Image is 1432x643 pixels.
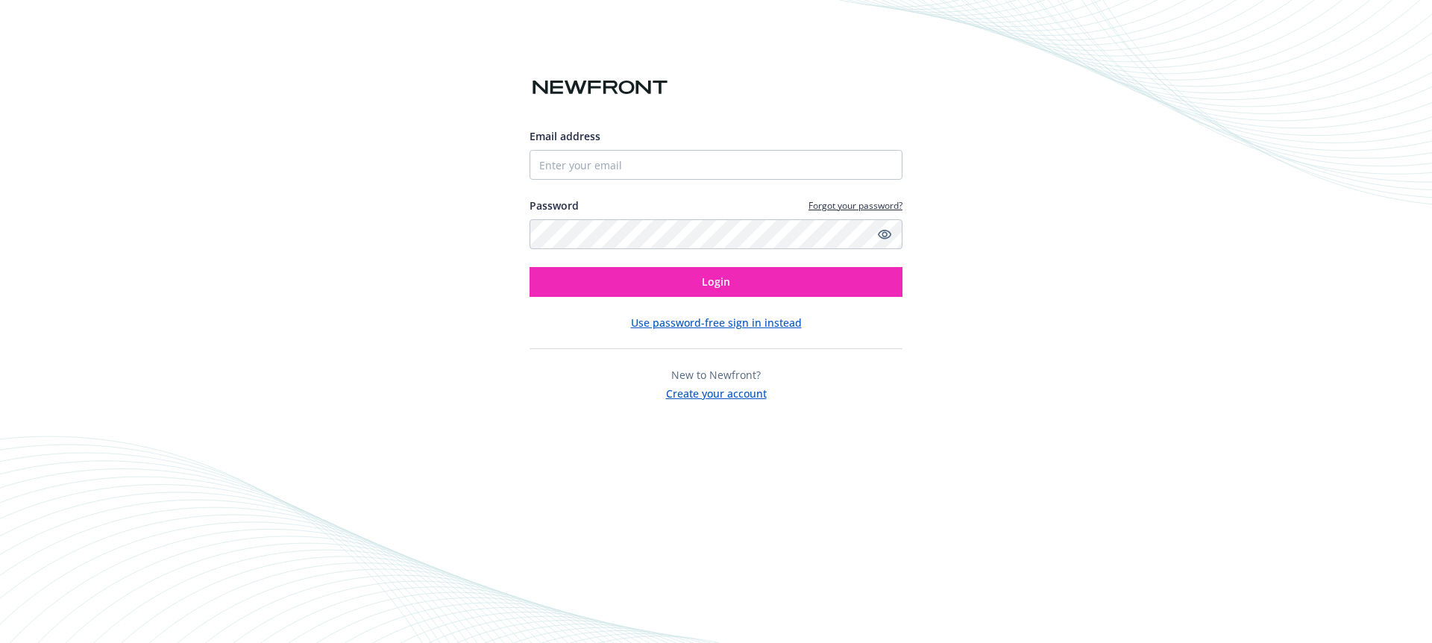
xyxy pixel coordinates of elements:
label: Password [530,198,579,213]
span: New to Newfront? [671,368,761,382]
img: Newfront logo [530,75,671,101]
button: Use password-free sign in instead [631,315,802,330]
button: Login [530,267,902,297]
input: Enter your password [530,219,902,249]
a: Show password [876,225,894,243]
span: Login [702,275,730,289]
span: Email address [530,129,600,143]
a: Forgot your password? [808,199,902,212]
input: Enter your email [530,150,902,180]
button: Create your account [666,383,767,401]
